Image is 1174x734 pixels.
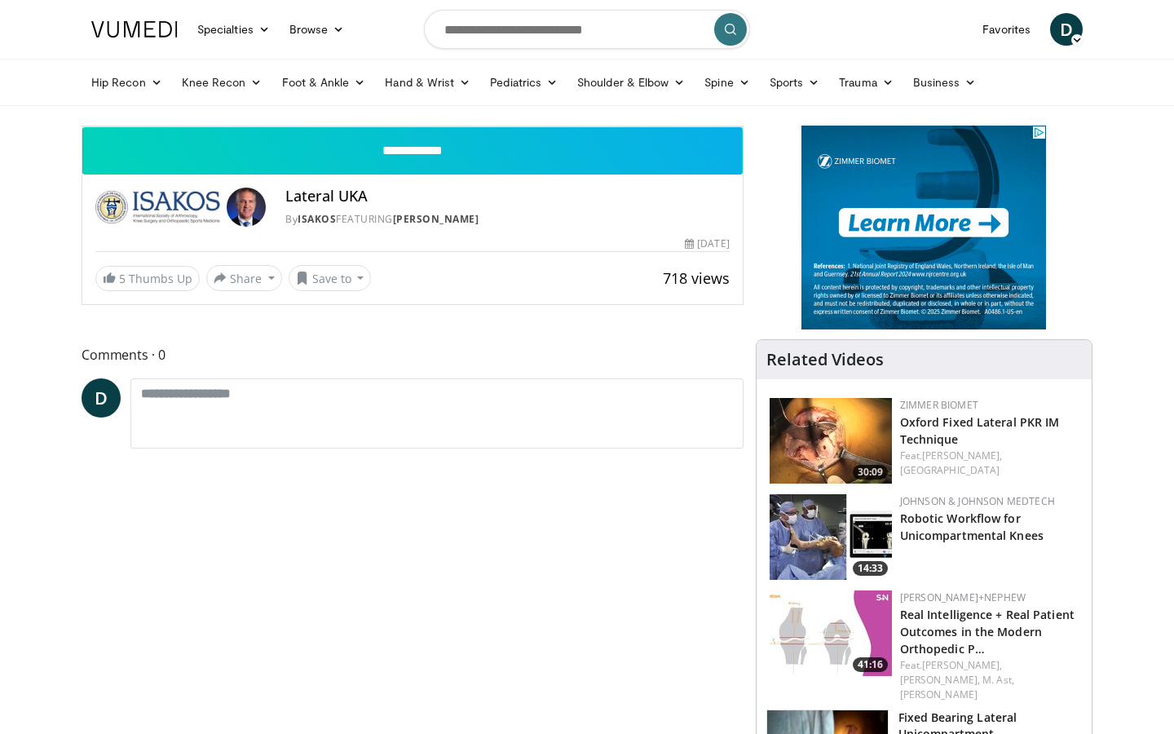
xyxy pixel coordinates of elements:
a: Zimmer Biomet [900,398,978,412]
a: Spine [695,66,759,99]
a: Oxford Fixed Lateral PKR IM Technique [900,414,1060,447]
a: [PERSON_NAME], [922,658,1002,672]
span: 14:33 [853,561,888,576]
a: [PERSON_NAME]+Nephew [900,590,1026,604]
iframe: Advertisement [801,126,1046,329]
a: ISAKOS [298,212,336,226]
h4: Lateral UKA [285,188,729,206]
span: 30:09 [853,465,888,480]
div: By FEATURING [285,212,729,227]
a: Business [903,66,986,99]
a: Browse [280,13,355,46]
a: Real Intelligence + Real Patient Outcomes in the Modern Orthopedic P… [900,607,1075,657]
a: D [1050,13,1083,46]
a: Trauma [829,66,903,99]
button: Save to [289,265,372,291]
a: Pediatrics [480,66,567,99]
a: M. Ast, [982,673,1014,687]
a: Knee Recon [172,66,272,99]
img: ee8e35d7-143c-4fdf-9a52-4e84709a2b4c.150x105_q85_crop-smart_upscale.jpg [770,590,892,676]
img: 1139bc86-10bf-4018-b609-ddc03866ed6b.150x105_q85_crop-smart_upscale.jpg [770,398,892,484]
span: 41:16 [853,657,888,672]
div: Feat. [900,658,1079,702]
img: c6830cff-7f4a-4323-a779-485c40836a20.150x105_q85_crop-smart_upscale.jpg [770,494,892,580]
a: 5 Thumbs Up [95,266,200,291]
a: [PERSON_NAME] [900,688,978,701]
a: Robotic Workflow for Unicompartmental Knees [900,511,1044,543]
a: Specialties [188,13,280,46]
a: Foot & Ankle [272,66,376,99]
a: Hand & Wrist [375,66,480,99]
a: Johnson & Johnson MedTech [900,494,1055,508]
img: Avatar [227,188,266,227]
a: Hip Recon [82,66,172,99]
h4: Related Videos [766,350,884,369]
a: [PERSON_NAME] [393,212,479,226]
a: Shoulder & Elbow [567,66,695,99]
a: [PERSON_NAME], [900,673,980,687]
div: [DATE] [685,237,729,251]
img: VuMedi Logo [91,21,178,38]
div: Feat. [900,449,1079,478]
input: Search topics, interventions [424,10,750,49]
img: ISAKOS [95,188,220,227]
a: Sports [760,66,830,99]
a: [PERSON_NAME], [GEOGRAPHIC_DATA] [900,449,1003,477]
a: 41:16 [770,590,892,676]
a: Favorites [973,13,1040,46]
video-js: Video Player [82,126,743,127]
span: 5 [119,271,126,286]
button: Share [206,265,282,291]
span: Comments 0 [82,344,744,365]
a: 30:09 [770,398,892,484]
span: 718 views [663,268,730,288]
a: D [82,378,121,418]
a: 14:33 [770,494,892,580]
